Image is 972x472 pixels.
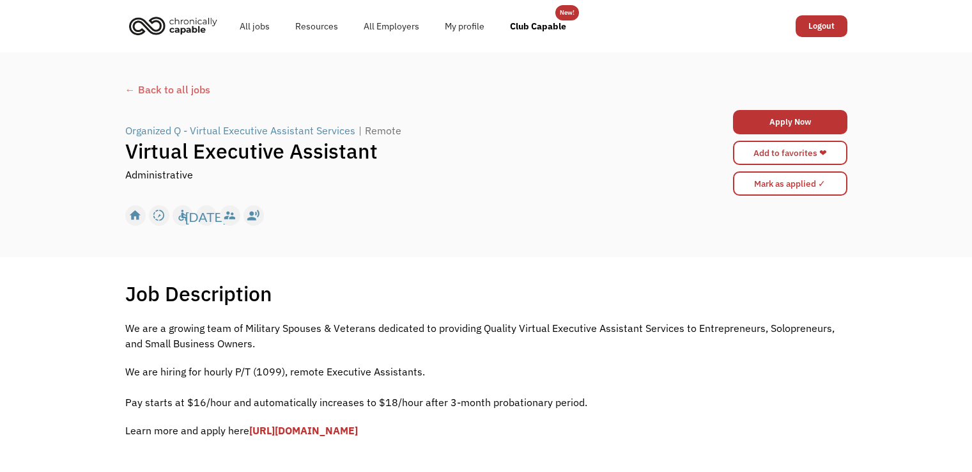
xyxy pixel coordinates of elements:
[282,6,351,47] a: Resources
[733,168,847,199] form: Mark as applied form
[223,206,236,225] div: supervisor_account
[497,6,579,47] a: Club Capable
[365,123,401,138] div: Remote
[125,123,355,138] div: Organized Q - Virtual Executive Assistant Services
[176,206,189,225] div: accessible
[125,320,847,351] p: We are a growing team of Military Spouses & Veterans dedicated to providing Quality Virtual Execu...
[125,12,221,40] img: Chronically Capable logo
[125,138,667,164] h1: Virtual Executive Assistant
[125,12,227,40] a: home
[125,167,193,182] div: Administrative
[249,424,358,437] a: [URL][DOMAIN_NAME]
[185,206,227,225] div: [DATE]
[733,110,847,134] a: Apply Now
[351,6,432,47] a: All Employers
[125,82,847,97] a: ← Back to all jobs
[796,15,847,37] a: Logout
[247,206,260,225] div: record_voice_over
[128,206,142,225] div: home
[125,123,405,138] a: Organized Q - Virtual Executive Assistant Services|Remote
[125,423,847,438] p: Learn more and apply here
[733,171,847,196] input: Mark as applied ✓
[432,6,497,47] a: My profile
[125,281,272,306] h1: Job Description
[359,123,362,138] div: |
[227,6,282,47] a: All jobs
[152,206,166,225] div: slow_motion_video
[125,364,847,410] p: We are hiring for hourly P/T (1099), remote Executive Assistants. ‍ Pay starts at $16/hour and au...
[733,141,847,165] a: Add to favorites ❤
[560,5,575,20] div: New!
